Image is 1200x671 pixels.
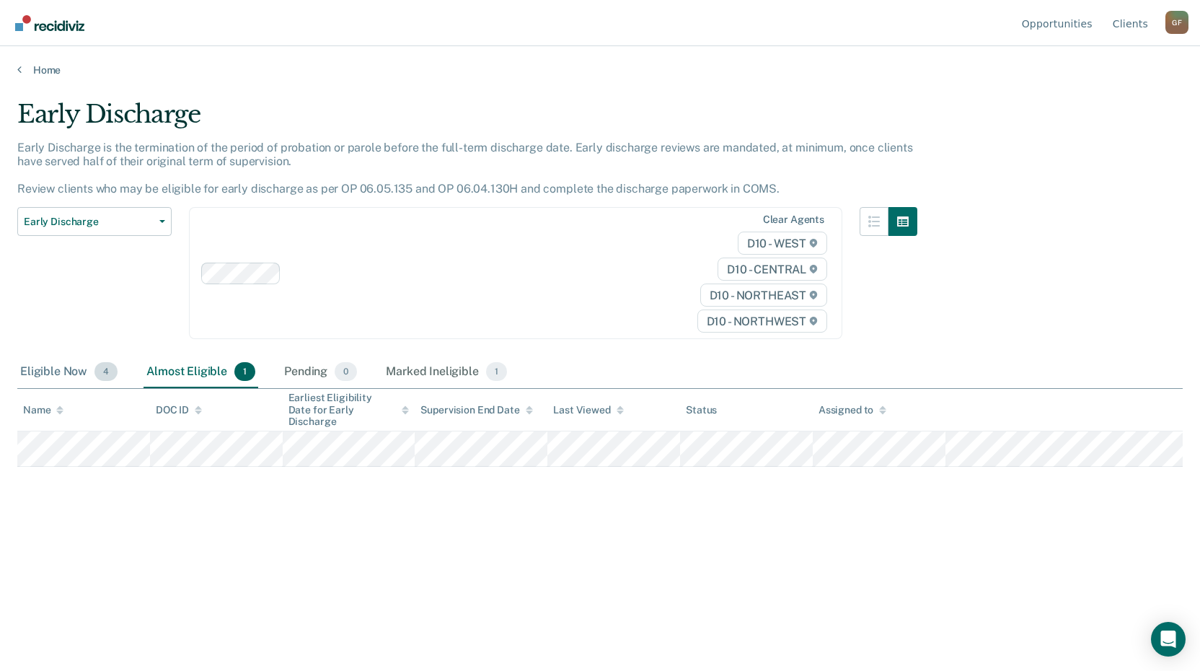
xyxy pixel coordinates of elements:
div: Open Intercom Messenger [1151,622,1186,657]
span: Early Discharge [24,216,154,228]
p: Early Discharge is the termination of the period of probation or parole before the full-term disc... [17,141,913,196]
div: Supervision End Date [420,404,532,416]
img: Recidiviz [15,15,84,31]
div: Early Discharge [17,100,917,141]
span: 1 [486,362,507,381]
div: Assigned to [819,404,886,416]
button: Profile dropdown button [1165,11,1188,34]
span: D10 - WEST [738,232,827,255]
span: 0 [335,362,357,381]
span: 1 [234,362,255,381]
div: Eligible Now4 [17,356,120,388]
span: 4 [94,362,118,381]
span: D10 - CENTRAL [718,258,827,281]
div: Name [23,404,63,416]
div: G F [1165,11,1188,34]
a: Home [17,63,1183,76]
span: D10 - NORTHEAST [700,284,827,307]
button: Early Discharge [17,207,172,236]
div: Last Viewed [553,404,623,416]
div: DOC ID [156,404,202,416]
div: Earliest Eligibility Date for Early Discharge [288,392,410,428]
span: D10 - NORTHWEST [697,310,827,333]
div: Status [686,404,717,416]
div: Marked Ineligible1 [383,356,510,388]
div: Clear agents [763,214,824,226]
div: Pending0 [281,356,360,388]
div: Almost Eligible1 [144,356,258,388]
